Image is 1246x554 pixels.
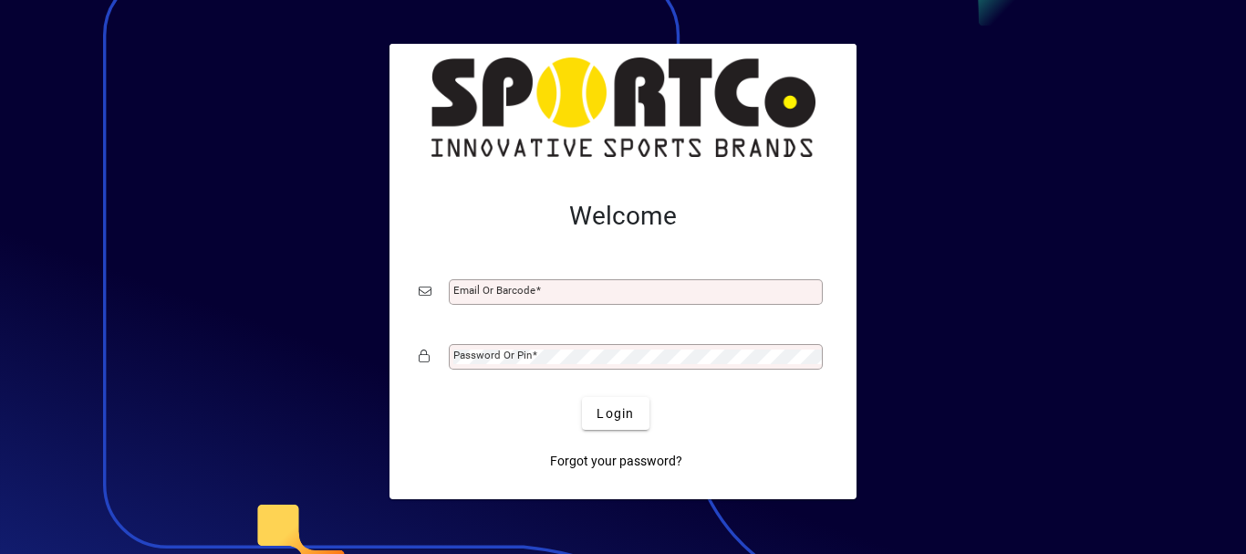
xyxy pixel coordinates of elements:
span: Login [597,404,634,423]
mat-label: Email or Barcode [453,284,535,297]
span: Forgot your password? [550,452,682,471]
button: Login [582,397,649,430]
mat-label: Password or Pin [453,349,532,361]
h2: Welcome [419,201,827,232]
a: Forgot your password? [543,444,690,477]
